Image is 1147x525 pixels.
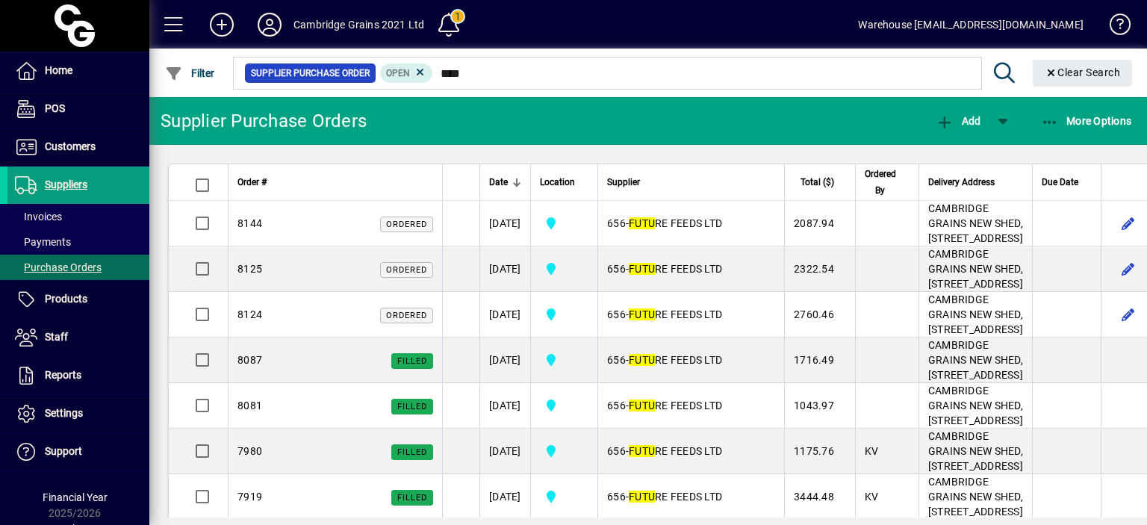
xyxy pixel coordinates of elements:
td: 1716.49 [784,338,855,383]
td: [DATE] [479,292,530,338]
td: - [597,474,784,520]
span: RE FEEDS LTD [629,354,722,366]
span: Cambridge Grains 2021 Ltd [540,260,588,278]
span: Invoices [15,211,62,223]
td: 1043.97 [784,383,855,429]
td: CAMBRIDGE GRAINS NEW SHED, [STREET_ADDRESS] [918,383,1032,429]
td: - [597,383,784,429]
span: Ordered [386,265,427,275]
td: CAMBRIDGE GRAINS NEW SHED, [STREET_ADDRESS] [918,201,1032,246]
span: More Options [1041,115,1132,127]
td: CAMBRIDGE GRAINS NEW SHED, [STREET_ADDRESS] [918,292,1032,338]
span: RE FEEDS LTD [629,263,722,275]
a: Invoices [7,204,149,229]
span: Customers [45,140,96,152]
td: - [597,429,784,474]
span: Cambridge Grains 2021 Ltd [540,397,588,414]
button: Edit [1116,302,1140,326]
span: KV [865,491,879,503]
span: Ordered [386,311,427,320]
span: 7919 [237,491,262,503]
span: Filled [397,402,427,411]
td: CAMBRIDGE GRAINS NEW SHED, [STREET_ADDRESS] [918,429,1032,474]
button: Clear [1033,60,1133,87]
span: Home [45,64,72,76]
span: Reports [45,369,81,381]
td: [DATE] [479,246,530,292]
span: Staff [45,331,68,343]
td: CAMBRIDGE GRAINS NEW SHED, [STREET_ADDRESS] [918,246,1032,292]
a: Support [7,433,149,470]
span: Location [540,174,575,190]
span: 656 [607,308,626,320]
span: RE FEEDS LTD [629,445,722,457]
span: Cambridge Grains 2021 Ltd [540,351,588,369]
span: Suppliers [45,178,87,190]
span: POS [45,102,65,114]
span: Cambridge Grains 2021 Ltd [540,442,588,460]
span: Total ($) [801,174,834,190]
div: Supplier Purchase Orders [161,109,367,133]
span: 8087 [237,354,262,366]
span: Open [386,68,410,78]
a: Purchase Orders [7,255,149,280]
button: Profile [246,11,293,38]
a: Settings [7,395,149,432]
span: Clear Search [1045,66,1121,78]
td: [DATE] [479,383,530,429]
span: Supplier Purchase Order [251,66,370,81]
span: Filled [397,493,427,503]
a: Payments [7,229,149,255]
a: Products [7,281,149,318]
em: FUTU [629,217,655,229]
span: Settings [45,407,83,419]
a: POS [7,90,149,128]
td: [DATE] [479,429,530,474]
span: 8124 [237,308,262,320]
span: Ordered By [865,166,896,199]
span: Supplier [607,174,640,190]
span: Date [489,174,508,190]
button: Edit [1116,211,1140,235]
td: CAMBRIDGE GRAINS NEW SHED, [STREET_ADDRESS] [918,474,1032,520]
td: 2760.46 [784,292,855,338]
span: Cambridge Grains 2021 Ltd [540,488,588,506]
span: Filter [165,67,215,79]
div: Warehouse [EMAIL_ADDRESS][DOMAIN_NAME] [858,13,1084,37]
span: Products [45,293,87,305]
span: Filled [397,447,427,457]
span: 656 [607,445,626,457]
span: 8144 [237,217,262,229]
span: KV [865,445,879,457]
span: Delivery Address [928,174,995,190]
span: 656 [607,263,626,275]
button: Add [198,11,246,38]
td: [DATE] [479,201,530,246]
a: Knowledge Base [1098,3,1128,52]
td: CAMBRIDGE GRAINS NEW SHED, [STREET_ADDRESS] [918,338,1032,383]
span: 656 [607,354,626,366]
span: 656 [607,400,626,411]
span: RE FEEDS LTD [629,308,722,320]
td: [DATE] [479,474,530,520]
span: 8125 [237,263,262,275]
td: 2087.94 [784,201,855,246]
span: RE FEEDS LTD [629,491,722,503]
button: More Options [1037,108,1136,134]
span: Filled [397,356,427,366]
span: Ordered [386,220,427,229]
span: Purchase Orders [15,261,102,273]
span: 7980 [237,445,262,457]
td: - [597,246,784,292]
em: FUTU [629,308,655,320]
span: Order # [237,174,267,190]
button: Filter [161,60,219,87]
span: Payments [15,236,71,248]
em: FUTU [629,354,655,366]
em: FUTU [629,263,655,275]
button: Edit [1116,257,1140,281]
span: 656 [607,217,626,229]
span: 8081 [237,400,262,411]
td: 1175.76 [784,429,855,474]
a: Customers [7,128,149,166]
